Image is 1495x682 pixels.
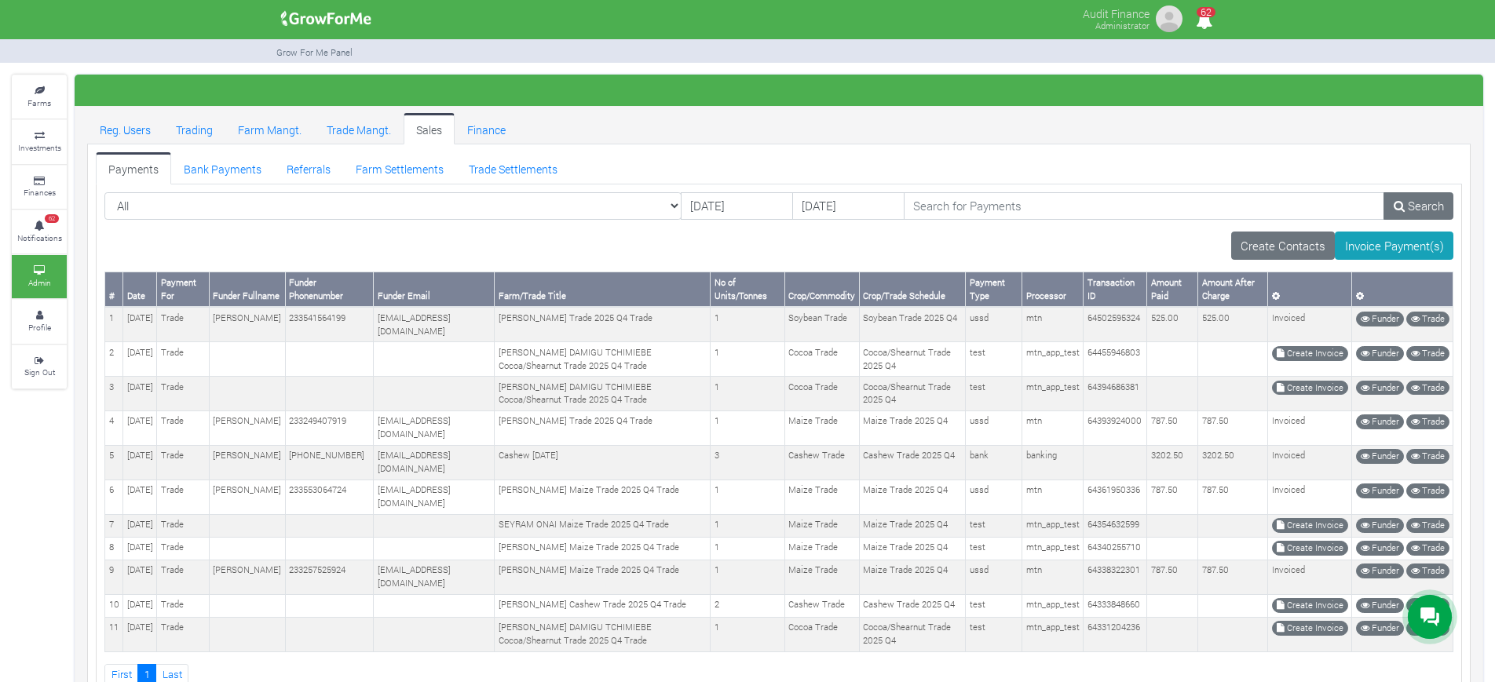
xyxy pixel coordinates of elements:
[1022,560,1084,594] td: mtn
[1147,560,1198,594] td: 787.50
[784,560,859,594] td: Maize Trade
[455,113,518,144] a: Finance
[1406,381,1449,396] a: Trade
[495,377,711,411] td: [PERSON_NAME] DAMIGU TCHIMIEBE Cocoa/Shearnut Trade 2025 Q4 Trade
[374,307,495,341] td: [EMAIL_ADDRESS][DOMAIN_NAME]
[784,272,859,307] th: Crop/Commodity
[1268,480,1352,514] td: Invoiced
[1272,621,1348,636] a: Create Invoice
[1153,3,1185,35] img: growforme image
[1272,346,1348,361] a: Create Invoice
[456,152,570,184] a: Trade Settlements
[859,514,966,537] td: Maize Trade 2025 Q4
[123,445,157,480] td: [DATE]
[1022,514,1084,537] td: mtn_app_test
[784,377,859,411] td: Cocoa Trade
[1084,410,1147,445] td: 64393924000
[209,307,285,341] td: [PERSON_NAME]
[966,594,1022,617] td: test
[495,514,711,537] td: SEYRAM ONAI Maize Trade 2025 Q4 Trade
[374,480,495,514] td: [EMAIL_ADDRESS][DOMAIN_NAME]
[711,307,785,341] td: 1
[966,537,1022,560] td: test
[681,192,793,221] input: DD/MM/YYYY
[1406,346,1449,361] a: Trade
[374,445,495,480] td: [EMAIL_ADDRESS][DOMAIN_NAME]
[123,342,157,377] td: [DATE]
[157,272,210,307] th: Payment For
[105,410,123,445] td: 4
[1356,563,1404,578] a: Funder
[276,46,353,58] small: Grow For Me Panel
[1198,445,1268,480] td: 3202.50
[1198,560,1268,594] td: 787.50
[1384,192,1453,221] a: Search
[45,214,59,224] span: 62
[1022,594,1084,617] td: mtn_app_test
[157,377,210,411] td: Trade
[105,594,123,617] td: 10
[495,560,711,594] td: [PERSON_NAME] Maize Trade 2025 Q4 Trade
[374,560,495,594] td: [EMAIL_ADDRESS][DOMAIN_NAME]
[1084,307,1147,341] td: 64502595324
[123,272,157,307] th: Date
[1406,541,1449,556] a: Trade
[1268,560,1352,594] td: Invoiced
[157,594,210,617] td: Trade
[157,514,210,537] td: Trade
[1022,307,1084,341] td: mtn
[1084,514,1147,537] td: 64354632599
[1356,346,1404,361] a: Funder
[123,514,157,537] td: [DATE]
[123,617,157,651] td: [DATE]
[343,152,456,184] a: Farm Settlements
[1084,377,1147,411] td: 64394686381
[1147,480,1198,514] td: 787.50
[1356,541,1404,556] a: Funder
[157,307,210,341] td: Trade
[105,342,123,377] td: 2
[1084,480,1147,514] td: 64361950336
[1022,445,1084,480] td: banking
[285,445,374,480] td: [PHONE_NUMBER]
[1022,617,1084,651] td: mtn_app_test
[859,560,966,594] td: Maize Trade 2025 Q4
[859,594,966,617] td: Cashew Trade 2025 Q4
[1272,381,1348,396] a: Create Invoice
[711,514,785,537] td: 1
[1406,483,1449,498] a: Trade
[495,307,711,341] td: [PERSON_NAME] Trade 2025 Q4 Trade
[1356,518,1404,533] a: Funder
[18,142,61,153] small: Investments
[1147,410,1198,445] td: 787.50
[157,617,210,651] td: Trade
[374,410,495,445] td: [EMAIL_ADDRESS][DOMAIN_NAME]
[209,410,285,445] td: [PERSON_NAME]
[1022,377,1084,411] td: mtn_app_test
[859,342,966,377] td: Cocoa/Shearnut Trade 2025 Q4
[1022,272,1084,307] th: Processor
[1084,272,1147,307] th: Transaction ID
[12,166,67,209] a: Finances
[495,537,711,560] td: [PERSON_NAME] Maize Trade 2025 Q4 Trade
[1335,232,1453,260] a: Invoice Payment(s)
[1356,598,1404,613] a: Funder
[1084,594,1147,617] td: 64333848660
[1022,410,1084,445] td: mtn
[105,272,123,307] th: #
[209,480,285,514] td: [PERSON_NAME]
[711,377,785,411] td: 1
[859,617,966,651] td: Cocoa/Shearnut Trade 2025 Q4
[157,445,210,480] td: Trade
[711,480,785,514] td: 1
[859,537,966,560] td: Maize Trade 2025 Q4
[1406,414,1449,429] a: Trade
[28,322,51,333] small: Profile
[1406,563,1449,578] a: Trade
[1272,598,1348,613] a: Create Invoice
[1147,445,1198,480] td: 3202.50
[12,75,67,119] a: Farms
[966,617,1022,651] td: test
[225,113,314,144] a: Farm Mangt.
[495,445,711,480] td: Cashew [DATE]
